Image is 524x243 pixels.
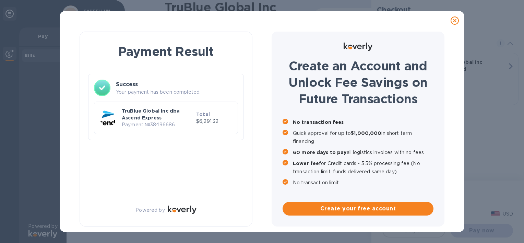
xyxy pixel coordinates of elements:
[196,118,232,125] p: $6,291.32
[293,129,433,146] p: Quick approval for up to in short term financing
[293,119,344,125] b: No transaction fees
[293,150,347,155] b: 60 more days to pay
[293,161,319,166] b: Lower fee
[116,89,238,96] p: Your payment has been completed.
[122,121,193,128] p: Payment № 38496686
[293,159,433,176] p: for Credit cards - 3.5% processing fee (No transaction limit, funds delivered same day)
[196,112,210,117] b: Total
[293,148,433,157] p: all logistics invoices with no fees
[168,206,196,214] img: Logo
[135,207,165,214] p: Powered by
[351,130,381,136] b: $1,000,000
[283,58,433,107] h1: Create an Account and Unlock Fee Savings on Future Transactions
[91,43,241,60] h1: Payment Result
[283,202,433,216] button: Create your free account
[293,178,433,187] p: No transaction limit
[344,43,372,51] img: Logo
[288,205,428,213] span: Create your free account
[122,107,193,121] p: TruBlue Global Inc dba Ascend Express
[116,80,238,89] h3: Success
